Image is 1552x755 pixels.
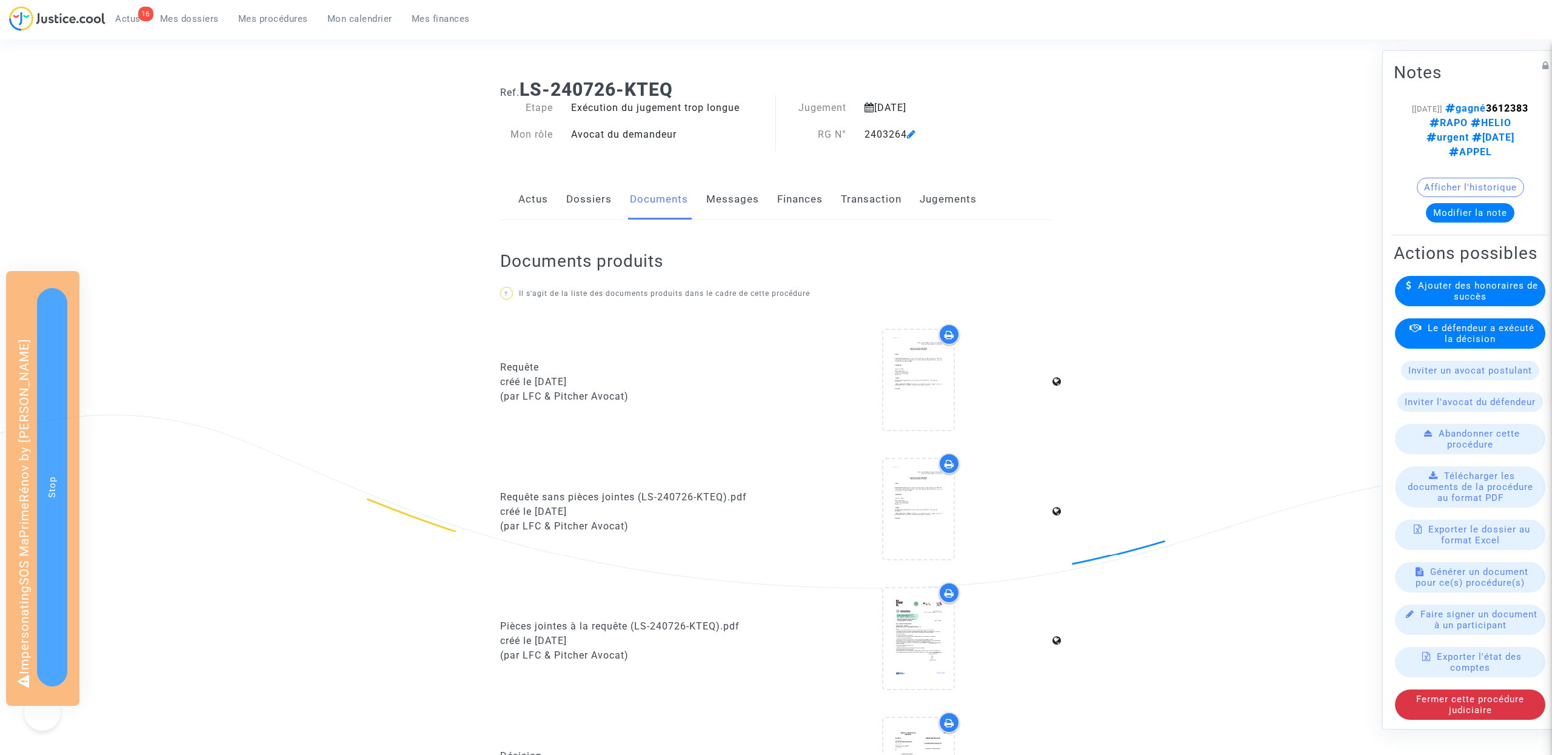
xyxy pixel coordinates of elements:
[500,375,768,389] div: créé le [DATE]
[1428,523,1530,545] span: Exporter le dossier au format Excel
[327,13,392,24] span: Mon calendrier
[1420,608,1537,630] span: Faire signer un document à un participant
[1469,131,1514,143] span: [DATE]
[566,180,612,220] a: Dossiers
[37,288,67,686] button: Stop
[706,180,759,220] a: Messages
[500,389,768,404] div: (par LFC & Pitcher Avocat)
[776,101,855,115] div: Jugement
[1437,651,1522,673] span: Exporter l'état des comptes
[1449,146,1492,157] span: APPEL
[1468,116,1511,128] span: HELIO
[1416,566,1528,588] span: Générer un document pour ce(s) procédure(s)
[504,290,508,297] span: ?
[500,286,1052,301] p: Il s'agit de la liste des documents produits dans le cadre de cette procédure
[500,505,768,519] div: créé le [DATE]
[500,360,768,375] div: Requête
[1427,131,1469,143] span: urgent
[6,271,79,706] div: Impersonating
[500,250,1052,272] h2: Documents produits
[402,10,480,28] a: Mes finances
[777,180,823,220] a: Finances
[855,127,1014,142] div: 2403264
[500,490,768,505] div: Requête sans pièces jointes (LS-240726-KTEQ).pdf
[500,634,768,648] div: créé le [DATE]
[920,180,977,220] a: Jugements
[150,10,229,28] a: Mes dossiers
[518,180,548,220] a: Actus
[1442,102,1486,113] span: gagné
[24,694,61,731] iframe: Help Scout Beacon - Open
[776,127,855,142] div: RG N°
[160,13,219,24] span: Mes dossiers
[1418,280,1538,301] span: Ajouter des honoraires de succès
[318,10,402,28] a: Mon calendrier
[105,10,150,28] a: 16Actus
[1412,104,1442,113] span: [[DATE]]
[1405,396,1536,407] span: Inviter l'avocat du défendeur
[1428,322,1534,344] span: Le défendeur a exécuté la décision
[562,101,776,115] div: Exécution du jugement trop longue
[1408,470,1533,503] span: Télécharger les documents de la procédure au format PDF
[1394,242,1547,263] h2: Actions possibles
[855,101,1014,115] div: [DATE]
[1442,102,1528,113] span: 3612383
[47,477,58,498] span: Stop
[841,180,901,220] a: Transaction
[500,619,768,634] div: Pièces jointes à la requête (LS-240726-KTEQ).pdf
[1408,364,1532,375] span: Inviter un avocat postulant
[138,7,153,21] div: 16
[1439,428,1520,449] span: Abandonner cette procédure
[520,79,673,100] b: LS-240726-KTEQ
[562,127,776,142] div: Avocat du demandeur
[500,519,768,534] div: (par LFC & Pitcher Avocat)
[1417,177,1524,196] button: Afficher l'historique
[1426,203,1514,222] button: Modifier la note
[1430,116,1468,128] span: RAPO
[9,6,105,31] img: jc-logo.svg
[500,87,520,98] span: Ref.
[115,13,141,24] span: Actus
[412,13,470,24] span: Mes finances
[630,180,688,220] a: Documents
[229,10,318,28] a: Mes procédures
[500,648,768,663] div: (par LFC & Pitcher Avocat)
[1394,61,1547,82] h2: Notes
[491,101,563,115] div: Etape
[1416,693,1524,715] span: Fermer cette procédure judiciaire
[491,127,563,142] div: Mon rôle
[238,13,308,24] span: Mes procédures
